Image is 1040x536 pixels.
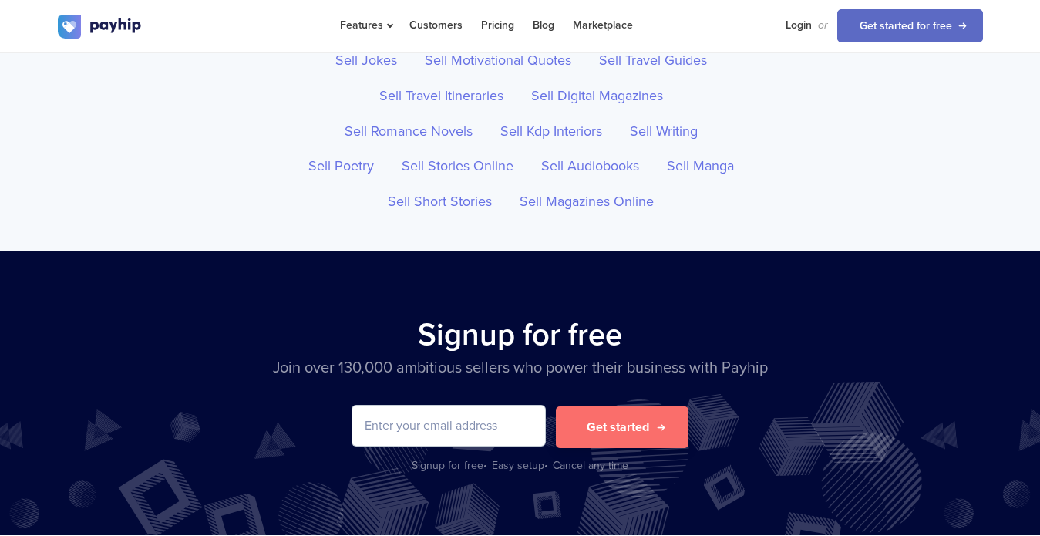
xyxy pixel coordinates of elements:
[544,459,548,472] span: •
[556,406,688,449] button: Get started
[390,149,525,184] a: Sell Stories Online
[520,79,675,114] a: Sell Digital Magazines
[508,184,665,220] a: Sell Magazines Online
[58,357,983,379] p: Join over 130,000 ambitious sellers who power their business with Payhip
[58,15,143,39] img: logo.svg
[587,43,719,79] a: Sell Travel Guides
[618,114,709,150] a: Sell Writing
[655,149,746,184] a: Sell Manga
[530,149,651,184] a: Sell Audiobooks
[324,43,409,79] a: Sell Jokes
[483,459,487,472] span: •
[368,79,515,114] a: Sell Travel Itineraries
[553,458,628,474] div: Cancel any time
[492,458,550,474] div: Easy setup
[376,184,503,220] a: Sell Short Stories
[412,458,489,474] div: Signup for free
[58,312,983,357] h2: Signup for free
[333,114,484,150] a: Sell Romance Novels
[413,43,583,79] a: Sell Motivational Quotes
[837,9,983,42] a: Get started for free
[297,149,385,184] a: Sell Poetry
[352,406,545,446] input: Enter your email address
[340,19,391,32] span: Features
[489,114,614,150] a: Sell Kdp Interiors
